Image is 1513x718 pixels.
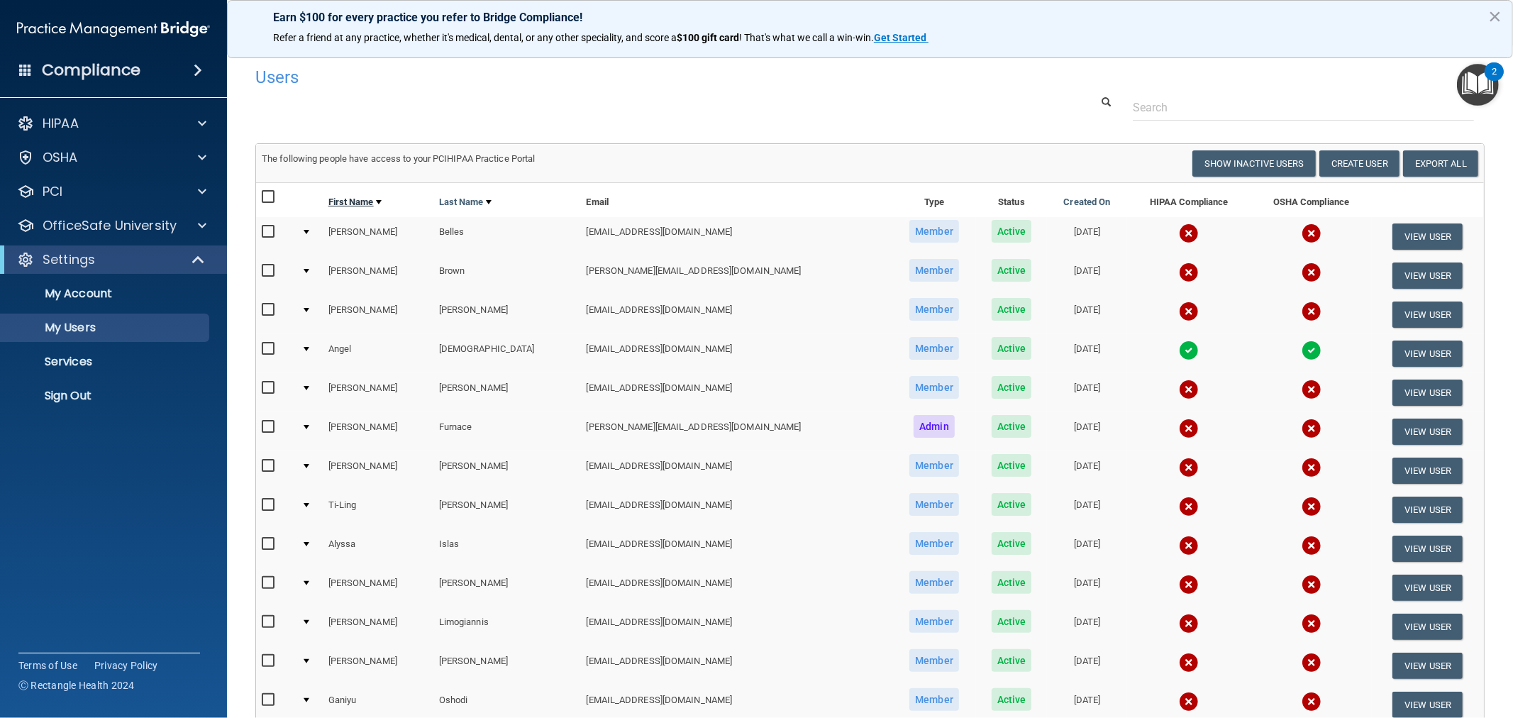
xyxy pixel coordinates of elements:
span: Member [909,259,959,282]
button: View User [1392,263,1463,289]
img: tick.e7d51cea.svg [1179,341,1199,360]
a: HIPAA [17,115,206,132]
span: Active [992,454,1032,477]
td: [EMAIL_ADDRESS][DOMAIN_NAME] [581,451,893,490]
span: Member [909,571,959,594]
td: [PERSON_NAME] [433,490,581,529]
a: Created On [1064,194,1111,211]
button: View User [1392,536,1463,562]
td: [EMAIL_ADDRESS][DOMAIN_NAME] [581,646,893,685]
td: [EMAIL_ADDRESS][DOMAIN_NAME] [581,217,893,256]
p: Earn $100 for every practice you refer to Bridge Compliance! [273,11,1467,24]
a: Export All [1403,150,1478,177]
span: Member [909,688,959,711]
td: Limogiannis [433,607,581,646]
button: View User [1392,380,1463,406]
a: PCI [17,183,206,200]
img: cross.ca9f0e7f.svg [1179,575,1199,595]
img: cross.ca9f0e7f.svg [1179,692,1199,712]
span: Active [992,376,1032,399]
td: Angel [323,334,433,373]
input: Search [1133,94,1474,121]
span: Member [909,220,959,243]
button: View User [1392,497,1463,523]
td: [PERSON_NAME] [433,568,581,607]
td: Islas [433,529,581,568]
span: Member [909,649,959,672]
img: PMB logo [17,15,210,43]
td: Furnace [433,412,581,451]
button: View User [1392,419,1463,445]
td: [DATE] [1047,334,1127,373]
th: Type [892,183,976,217]
button: View User [1392,614,1463,640]
button: View User [1392,692,1463,718]
img: cross.ca9f0e7f.svg [1302,575,1321,595]
th: OSHA Compliance [1251,183,1372,217]
button: Close [1488,5,1502,28]
span: Ⓒ Rectangle Health 2024 [18,678,135,692]
button: View User [1392,653,1463,679]
td: [PERSON_NAME] [323,646,433,685]
span: Active [992,688,1032,711]
td: Brown [433,256,581,295]
span: ! That's what we call a win-win. [739,32,874,43]
td: [PERSON_NAME] [323,295,433,334]
span: The following people have access to your PCIHIPAA Practice Portal [262,153,536,164]
img: cross.ca9f0e7f.svg [1302,497,1321,517]
p: My Account [9,287,203,301]
img: cross.ca9f0e7f.svg [1179,302,1199,321]
td: [DATE] [1047,490,1127,529]
th: Status [976,183,1047,217]
td: [EMAIL_ADDRESS][DOMAIN_NAME] [581,334,893,373]
span: Active [992,571,1032,594]
td: [EMAIL_ADDRESS][DOMAIN_NAME] [581,529,893,568]
strong: Get Started [874,32,926,43]
button: View User [1392,223,1463,250]
td: [PERSON_NAME] [323,217,433,256]
p: Services [9,355,203,369]
td: [PERSON_NAME] [433,646,581,685]
span: Active [992,415,1032,438]
td: [DEMOGRAPHIC_DATA] [433,334,581,373]
td: [DATE] [1047,295,1127,334]
td: [EMAIL_ADDRESS][DOMAIN_NAME] [581,490,893,529]
td: [PERSON_NAME] [323,568,433,607]
td: [PERSON_NAME] [323,607,433,646]
img: cross.ca9f0e7f.svg [1302,536,1321,556]
p: Sign Out [9,389,203,403]
span: Member [909,610,959,633]
span: Active [992,298,1032,321]
span: Member [909,376,959,399]
td: [EMAIL_ADDRESS][DOMAIN_NAME] [581,373,893,412]
td: [DATE] [1047,373,1127,412]
td: [DATE] [1047,412,1127,451]
span: Active [992,532,1032,555]
img: cross.ca9f0e7f.svg [1302,263,1321,282]
img: tick.e7d51cea.svg [1302,341,1321,360]
td: [DATE] [1047,607,1127,646]
a: Get Started [874,32,929,43]
span: Active [992,259,1032,282]
p: HIPAA [43,115,79,132]
span: Member [909,337,959,360]
span: Active [992,220,1032,243]
img: cross.ca9f0e7f.svg [1179,653,1199,673]
span: Member [909,298,959,321]
img: cross.ca9f0e7f.svg [1179,458,1199,477]
td: [DATE] [1047,451,1127,490]
button: View User [1392,341,1463,367]
td: [EMAIL_ADDRESS][DOMAIN_NAME] [581,607,893,646]
td: [PERSON_NAME] [433,295,581,334]
td: [PERSON_NAME] [323,451,433,490]
span: Active [992,649,1032,672]
span: Member [909,493,959,516]
img: cross.ca9f0e7f.svg [1179,419,1199,438]
td: [PERSON_NAME][EMAIL_ADDRESS][DOMAIN_NAME] [581,256,893,295]
td: [PERSON_NAME] [323,373,433,412]
td: [PERSON_NAME] [433,451,581,490]
img: cross.ca9f0e7f.svg [1179,380,1199,399]
strong: $100 gift card [677,32,739,43]
button: View User [1392,302,1463,328]
span: Refer a friend at any practice, whether it's medical, dental, or any other speciality, and score a [273,32,677,43]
